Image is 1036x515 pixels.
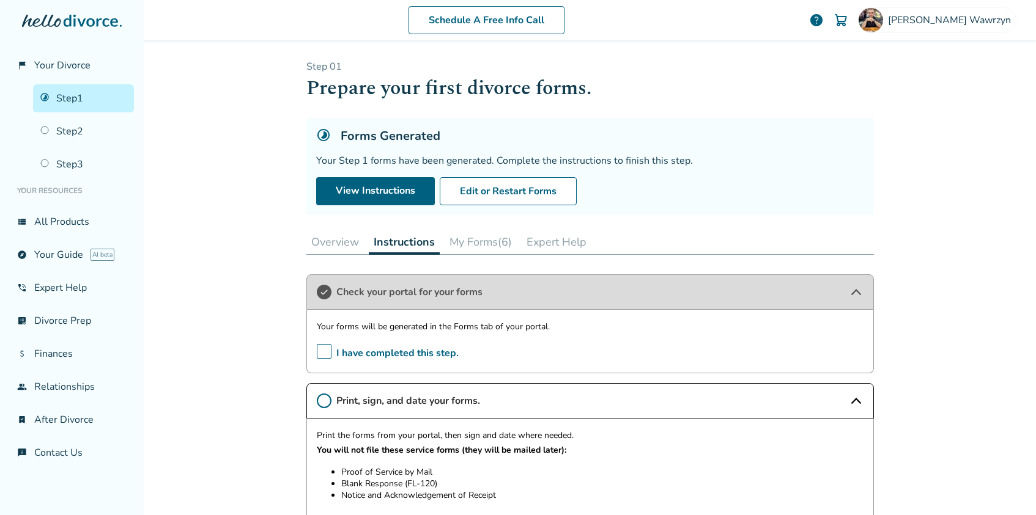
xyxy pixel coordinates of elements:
[522,230,591,254] button: Expert Help
[445,230,517,254] button: My Forms(6)
[17,217,27,227] span: view_list
[91,249,114,261] span: AI beta
[306,60,874,73] p: Step 0 1
[10,340,134,368] a: attach_moneyFinances
[316,154,864,167] div: Your Step 1 forms have been generated. Complete the instructions to finish this step.
[888,13,1016,27] span: [PERSON_NAME] Wawrzyn
[369,230,440,255] button: Instructions
[341,128,440,144] h5: Forms Generated
[409,6,564,34] a: Schedule A Free Info Call
[17,250,27,260] span: explore
[17,415,27,425] span: bookmark_check
[317,344,459,363] span: I have completed this step.
[341,466,864,478] li: Proof of Service by Mail
[975,456,1036,515] iframe: Chat Widget
[10,51,134,79] a: flag_2Your Divorce
[33,84,134,112] a: Step1
[17,448,27,458] span: chat_info
[306,73,874,103] h1: Prepare your first divorce forms.
[17,60,27,70] span: flag_2
[859,8,883,32] img: Grayson Wawrzyn
[33,150,134,178] a: Step3
[317,444,566,456] strong: You will not file these service forms (they will be mailed later):
[17,382,27,392] span: group
[17,349,27,359] span: attach_money
[834,13,848,27] img: Cart
[317,320,864,334] p: Your forms will be generated in the Forms tab of your portal.
[10,274,134,302] a: phone_in_talkExpert Help
[34,59,91,72] span: Your Divorce
[336,394,844,407] span: Print, sign, and date your forms.
[341,489,864,501] li: Notice and Acknowledgement of Receipt
[17,283,27,293] span: phone_in_talk
[10,208,134,236] a: view_listAll Products
[440,177,577,205] button: Edit or Restart Forms
[306,230,364,254] button: Overview
[33,117,134,145] a: Step2
[809,13,824,27] a: help
[10,307,134,335] a: list_alt_checkDivorce Prep
[10,373,134,401] a: groupRelationships
[10,406,134,434] a: bookmark_checkAfter Divorce
[316,177,435,205] a: View Instructions
[341,478,864,489] li: Blank Response (FL-120)
[336,285,844,299] span: Check your portal for your forms
[10,241,134,269] a: exploreYour GuideAI beta
[317,428,864,443] p: Print the forms from your portal, then sign and date where needed.
[17,316,27,326] span: list_alt_check
[10,178,134,203] li: Your Resources
[10,439,134,467] a: chat_infoContact Us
